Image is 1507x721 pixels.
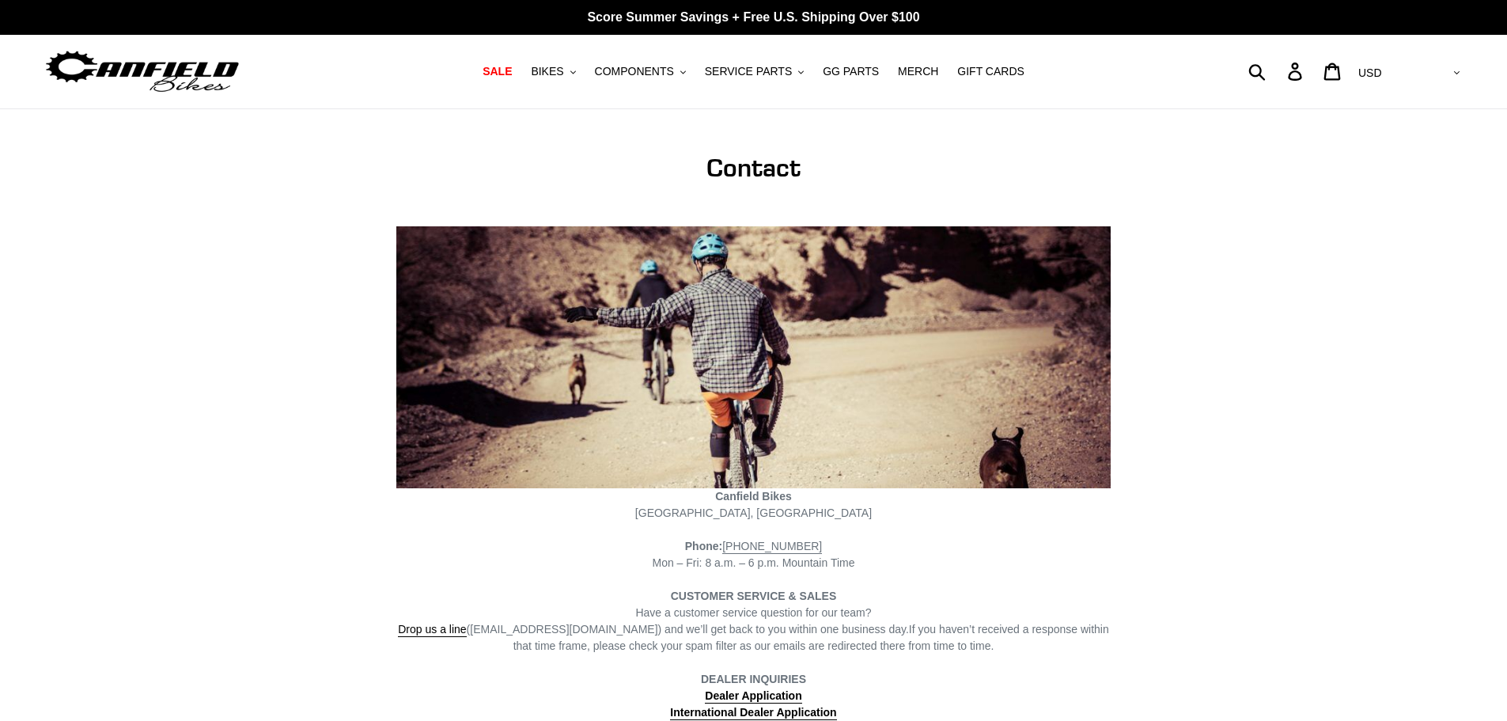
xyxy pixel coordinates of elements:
span: GG PARTS [823,65,879,78]
strong: International Dealer Application [670,706,836,719]
div: Have a customer service question for our team? If you haven’t received a response within that tim... [396,605,1111,655]
a: Drop us a line [398,623,466,637]
span: MERCH [898,65,938,78]
span: COMPONENTS [595,65,674,78]
span: [GEOGRAPHIC_DATA], [GEOGRAPHIC_DATA] [635,507,872,519]
button: COMPONENTS [587,61,694,82]
button: BIKES [523,61,583,82]
strong: Canfield Bikes [715,490,791,503]
strong: CUSTOMER SERVICE & SALES [671,590,837,602]
input: Search [1257,54,1297,89]
a: International Dealer Application [670,706,836,720]
span: SERVICE PARTS [705,65,792,78]
strong: Phone: [685,540,722,552]
button: SERVICE PARTS [697,61,812,82]
a: [PHONE_NUMBER] [722,540,822,554]
div: Mon – Fri: 8 a.m. – 6 p.m. Mountain Time [396,538,1111,571]
span: GIFT CARDS [957,65,1024,78]
a: GIFT CARDS [949,61,1032,82]
h1: Contact [396,153,1111,183]
img: Canfield Bikes [44,47,241,97]
span: BIKES [531,65,563,78]
a: GG PARTS [815,61,887,82]
span: SALE [483,65,512,78]
strong: DEALER INQUIRIES [701,673,806,704]
a: SALE [475,61,520,82]
a: MERCH [890,61,946,82]
span: ([EMAIL_ADDRESS][DOMAIN_NAME]) and we’ll get back to you within one business day. [398,623,909,637]
a: Dealer Application [705,689,801,704]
